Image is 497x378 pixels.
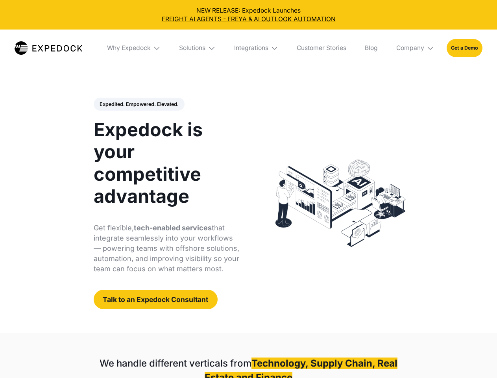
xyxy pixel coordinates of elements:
div: Why Expedock [101,30,167,67]
a: Get a Demo [447,39,482,57]
a: Blog [358,30,384,67]
p: Get flexible, that integrate seamlessly into your workflows — powering teams with offshore soluti... [94,223,240,274]
a: Customer Stories [290,30,352,67]
div: Solutions [173,30,222,67]
h1: Expedock is your competitive advantage [94,119,240,207]
strong: We handle different verticals from [100,358,251,369]
div: NEW RELEASE: Expedock Launches [6,6,491,24]
div: Integrations [228,30,285,67]
div: Solutions [179,44,205,52]
strong: tech-enabled services [134,224,212,232]
a: FREIGHT AI AGENTS - FREYA & AI OUTLOOK AUTOMATION [6,15,491,24]
div: Why Expedock [107,44,151,52]
div: Company [396,44,424,52]
iframe: Chat Widget [458,340,497,378]
a: Talk to an Expedock Consultant [94,290,218,309]
div: Integrations [234,44,268,52]
div: Company [390,30,440,67]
